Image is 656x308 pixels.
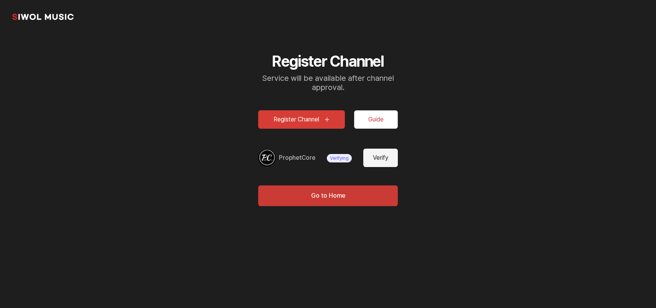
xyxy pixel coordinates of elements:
[258,110,345,129] button: Register Channel
[363,149,398,167] button: Verify
[258,185,398,206] button: Go to Home
[258,74,398,92] p: Service will be available after channel approval.
[327,154,352,162] span: Verifying
[258,149,276,167] img: 채널 프로필 이미지
[279,153,315,162] a: ProphetCore
[258,52,398,70] h2: Register Channel
[354,110,398,129] button: Guide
